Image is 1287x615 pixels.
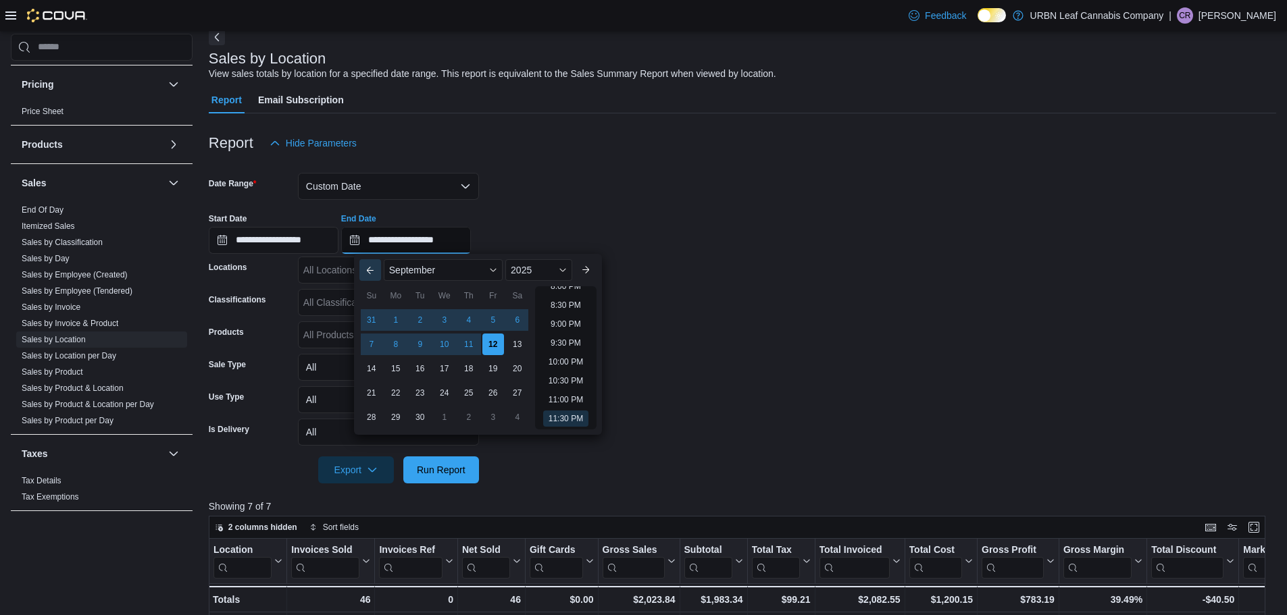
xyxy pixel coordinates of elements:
li: 9:00 PM [545,316,586,332]
div: day-19 [482,358,504,379]
div: Subtotal [684,543,732,556]
div: $1,983.34 [684,591,742,608]
button: All [298,354,479,381]
button: All [298,386,479,413]
div: Pricing [11,103,193,125]
div: Button. Open the month selector. September is currently selected. [384,259,503,281]
span: Sort fields [323,522,359,533]
div: day-8 [385,333,407,355]
div: $1,200.15 [909,591,972,608]
div: day-22 [385,382,407,404]
div: day-18 [458,358,480,379]
div: We [434,285,455,306]
div: day-28 [361,406,382,428]
button: Next month [575,259,597,281]
span: Price Sheet [22,106,64,117]
span: Sales by Invoice [22,302,80,313]
li: 9:30 PM [545,335,586,351]
div: 39.49% [1063,591,1142,608]
a: Sales by Location [22,335,86,344]
div: 46 [462,591,521,608]
div: Net Sold [462,543,510,556]
button: Total Tax [751,543,810,578]
div: Gift Cards [530,543,583,556]
div: View sales totals by location for a specified date range. This report is equivalent to the Sales ... [209,67,776,81]
div: Totals [213,591,282,608]
div: 0 [379,591,453,608]
span: Sales by Location [22,334,86,345]
div: Mo [385,285,407,306]
span: 2025 [511,265,532,275]
h3: Taxes [22,447,48,460]
label: Date Range [209,178,257,189]
label: Products [209,327,244,338]
div: Sa [507,285,528,306]
div: Gross Sales [602,543,664,578]
div: Location [213,543,272,556]
a: Itemized Sales [22,221,75,231]
input: Press the down key to enter a popover containing a calendar. Press the escape key to close the po... [341,227,471,254]
a: Sales by Invoice [22,302,80,312]
div: Th [458,285,480,306]
div: Gross Margin [1063,543,1132,556]
div: day-15 [385,358,407,379]
div: Total Discount [1151,543,1223,578]
div: day-3 [482,406,504,428]
div: day-16 [409,358,431,379]
li: 11:30 PM [543,410,588,427]
div: Craig Ruether [1177,7,1193,24]
div: September, 2025 [359,308,530,429]
div: day-4 [507,406,528,428]
p: URBN Leaf Cannabis Company [1030,7,1164,24]
div: Total Tax [751,543,799,578]
div: Taxes [11,473,193,510]
div: day-21 [361,382,382,404]
button: Next [209,29,225,45]
div: day-23 [409,382,431,404]
div: day-1 [385,309,407,331]
div: Invoices Ref [379,543,442,556]
div: Total Cost [909,543,961,578]
button: Location [213,543,282,578]
label: Classifications [209,294,266,305]
div: day-24 [434,382,455,404]
span: Hide Parameters [286,136,357,150]
span: 2 columns hidden [228,522,297,533]
button: Total Cost [909,543,972,578]
span: Report [211,86,242,113]
div: Total Invoiced [819,543,889,578]
div: day-31 [361,309,382,331]
span: Export [326,456,386,483]
div: Total Cost [909,543,961,556]
div: day-3 [434,309,455,331]
a: End Of Day [22,205,64,215]
div: day-5 [482,309,504,331]
button: Total Discount [1151,543,1234,578]
button: Products [22,138,163,151]
button: Subtotal [684,543,742,578]
div: day-27 [507,382,528,404]
li: 10:00 PM [543,354,588,370]
span: Sales by Invoice & Product [22,318,118,329]
span: Sales by Employee (Created) [22,269,128,280]
div: $99.21 [751,591,810,608]
button: Net Sold [462,543,521,578]
div: day-17 [434,358,455,379]
div: day-2 [458,406,480,428]
div: Gift Card Sales [530,543,583,578]
div: Net Sold [462,543,510,578]
div: day-30 [409,406,431,428]
div: Total Tax [751,543,799,556]
button: Invoices Ref [379,543,453,578]
button: Custom Date [298,173,479,200]
label: Use Type [209,392,244,402]
button: Pricing [22,78,163,91]
span: Tax Details [22,475,61,486]
a: Sales by Employee (Tendered) [22,286,132,296]
button: Keyboard shortcuts [1203,519,1219,535]
button: Products [166,136,182,153]
button: Taxes [166,446,182,462]
span: CR [1179,7,1190,24]
div: 46 [291,591,370,608]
